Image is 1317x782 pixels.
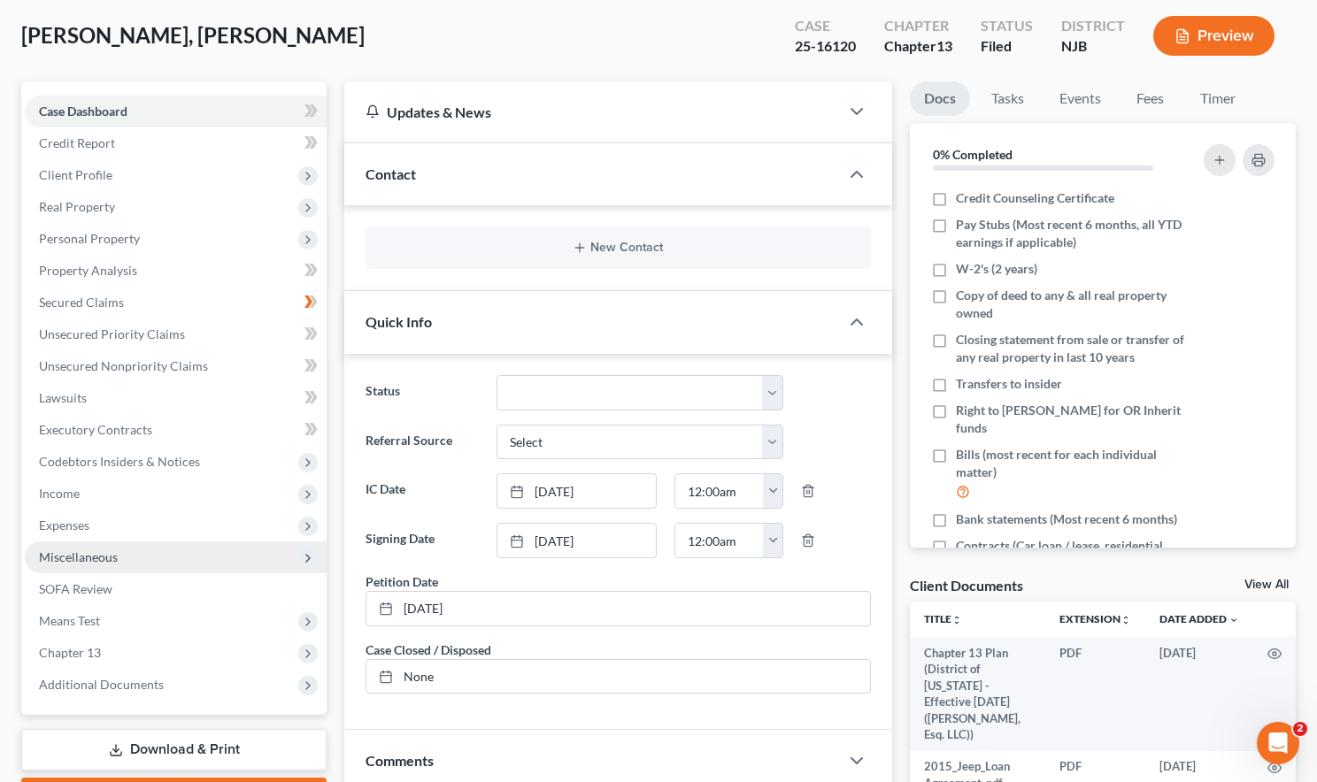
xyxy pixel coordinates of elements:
a: Executory Contracts [25,414,327,446]
td: [DATE] [1145,637,1253,751]
a: Tasks [977,81,1038,116]
div: Case [795,16,856,36]
div: Updates & News [366,103,818,121]
span: W-2's (2 years) [956,260,1037,278]
a: Docs [910,81,970,116]
span: Credit Report [39,135,115,150]
span: Unsecured Priority Claims [39,326,185,341]
a: View All [1244,579,1289,591]
span: Income [39,486,80,501]
div: Status [981,16,1033,36]
a: Unsecured Nonpriority Claims [25,350,327,382]
span: Real Property [39,199,115,214]
a: Case Dashboard [25,96,327,127]
span: Expenses [39,517,89,533]
a: Lawsuits [25,382,327,414]
div: NJB [1061,36,1125,57]
div: Petition Date [366,572,438,591]
span: Credit Counseling Certificate [956,189,1114,207]
a: Secured Claims [25,287,327,318]
span: Pay Stubs (Most recent 6 months, all YTD earnings if applicable) [956,216,1184,251]
span: Closing statement from sale or transfer of any real property in last 10 years [956,331,1184,366]
a: Titleunfold_more [924,612,962,625]
a: Date Added expand_more [1159,612,1239,625]
strong: 0% Completed [933,147,1013,162]
span: [PERSON_NAME], [PERSON_NAME] [21,22,365,48]
span: SOFA Review [39,581,112,596]
i: unfold_more [1121,615,1131,625]
div: District [1061,16,1125,36]
div: Case Closed / Disposed [366,640,491,659]
a: Events [1045,81,1115,116]
span: Chapter 13 [39,645,101,660]
a: Fees [1122,81,1179,116]
a: [DATE] [497,524,656,557]
span: Unsecured Nonpriority Claims [39,358,208,373]
input: -- : -- [675,474,764,508]
a: Extensionunfold_more [1059,612,1131,625]
a: Timer [1186,81,1250,116]
span: Transfers to insider [956,375,1062,393]
div: 25-16120 [795,36,856,57]
span: Codebtors Insiders & Notices [39,454,200,469]
i: expand_more [1228,615,1239,625]
span: Comments [366,752,434,769]
button: Preview [1153,16,1275,56]
iframe: Intercom live chat [1257,722,1299,764]
span: Case Dashboard [39,103,127,119]
span: Lawsuits [39,390,87,405]
div: Chapter [884,36,952,57]
i: unfold_more [951,615,962,625]
input: -- : -- [675,524,764,557]
a: SOFA Review [25,573,327,605]
a: Unsecured Priority Claims [25,318,327,350]
a: Property Analysis [25,255,327,287]
label: Referral Source [357,425,488,460]
span: Bills (most recent for each individual matter) [956,446,1184,481]
span: Client Profile [39,167,112,182]
label: Status [357,375,488,410]
span: Copy of deed to any & all real property owned [956,287,1184,322]
span: Right to [PERSON_NAME] for OR Inherit funds [956,402,1184,437]
span: Additional Documents [39,677,164,692]
span: 13 [936,37,952,54]
a: Download & Print [21,729,327,770]
span: Executory Contracts [39,422,152,437]
div: Client Documents [910,576,1023,594]
span: Personal Property [39,231,140,246]
td: Chapter 13 Plan (District of [US_STATE] - Effective [DATE] ([PERSON_NAME], Esq. LLC)) [910,637,1045,751]
a: [DATE] [497,474,656,508]
label: Signing Date [357,523,488,558]
button: New Contact [380,241,857,255]
div: Filed [981,36,1033,57]
span: Quick Info [366,313,432,330]
span: Miscellaneous [39,549,118,564]
span: Means Test [39,613,100,628]
label: IC Date [357,473,488,509]
span: 2 [1293,722,1307,736]
span: Contracts (Car loan / lease, residential lease, furniture purchase / lease) [956,537,1184,572]
span: Secured Claims [39,295,124,310]
a: Credit Report [25,127,327,159]
span: Property Analysis [39,263,137,278]
span: Bank statements (Most recent 6 months) [956,510,1177,528]
td: PDF [1045,637,1145,751]
a: None [366,660,870,694]
span: Contact [366,165,416,182]
div: Chapter [884,16,952,36]
a: [DATE] [366,592,870,625]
